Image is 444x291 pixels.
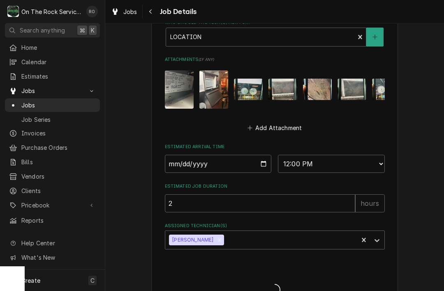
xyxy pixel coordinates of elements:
span: Pricebook [21,201,83,210]
img: ftxNDEJ6TXmMSaPQqdDp [372,79,401,100]
a: Estimates [5,70,100,83]
span: Search anything [20,26,65,35]
a: Clients [5,184,100,198]
button: Navigate back [144,5,157,18]
a: Home [5,41,100,54]
div: O [7,6,19,17]
a: Jobs [108,5,141,19]
span: Purchase Orders [21,143,96,152]
select: Time Select [278,155,385,173]
span: ( if any ) [199,57,214,62]
a: Purchase Orders [5,141,100,154]
a: Go to Pricebook [5,198,100,212]
span: Estimates [21,72,96,81]
div: Remove Todd Brady [215,235,224,245]
span: Job Series [21,115,96,124]
a: Vendors [5,170,100,183]
div: Rich Ortega's Avatar [86,6,98,17]
span: What's New [21,253,95,262]
span: Job Details [157,6,197,17]
a: Go to Help Center [5,236,100,250]
label: Attachments [165,56,385,63]
div: hours [355,194,385,212]
a: Calendar [5,55,100,69]
button: Create New Contact [366,28,384,47]
span: Reports [21,216,96,225]
div: RO [86,6,98,17]
a: Bills [5,155,100,169]
div: Assigned Technician(s) [165,223,385,249]
div: Estimated Job Duration [165,183,385,212]
label: Estimated Arrival Time [165,144,385,150]
span: Clients [21,186,96,195]
a: Jobs [5,98,100,112]
label: Assigned Technician(s) [165,223,385,229]
span: C [90,276,95,285]
img: 6VGhR8SxRF68XEvx74m5 [165,70,194,109]
a: Invoices [5,126,100,140]
button: Add Attachment [246,122,303,133]
span: Create [21,277,40,284]
div: Attachments [165,56,385,133]
a: Go to Jobs [5,84,100,98]
span: Bills [21,158,96,166]
img: raX89IKYQZWJTrbTmZla [234,79,263,100]
span: Vendors [21,172,96,181]
div: On The Rock Services [21,7,82,16]
button: Search anything⌘K [5,23,100,37]
span: Calendar [21,58,96,66]
label: Estimated Job Duration [165,183,385,190]
a: Go to What's New [5,251,100,264]
span: Invoices [21,129,96,137]
svg: Create New Contact [372,34,377,40]
span: Jobs [123,7,137,16]
img: wqVaMy9SdSyXKGmQNMmn [338,79,366,100]
img: z0sgkURjRXOzEPmEKyso [199,70,228,109]
span: Jobs [21,101,96,109]
img: 67IyJ3oQVZgCulzwo0Ug [303,79,332,100]
span: ⌘ [79,26,85,35]
div: On The Rock Services's Avatar [7,6,19,17]
span: Help Center [21,239,95,247]
a: Reports [5,214,100,227]
a: Job Series [5,113,100,126]
input: Date [165,155,272,173]
span: Jobs [21,86,83,95]
div: Who should the tech(s) ask for? [165,19,385,46]
span: K [91,26,95,35]
div: Estimated Arrival Time [165,144,385,173]
div: [PERSON_NAME] [169,235,215,245]
span: Home [21,43,96,52]
img: G6vhT8mbReSftkpOTIiI [268,79,297,100]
